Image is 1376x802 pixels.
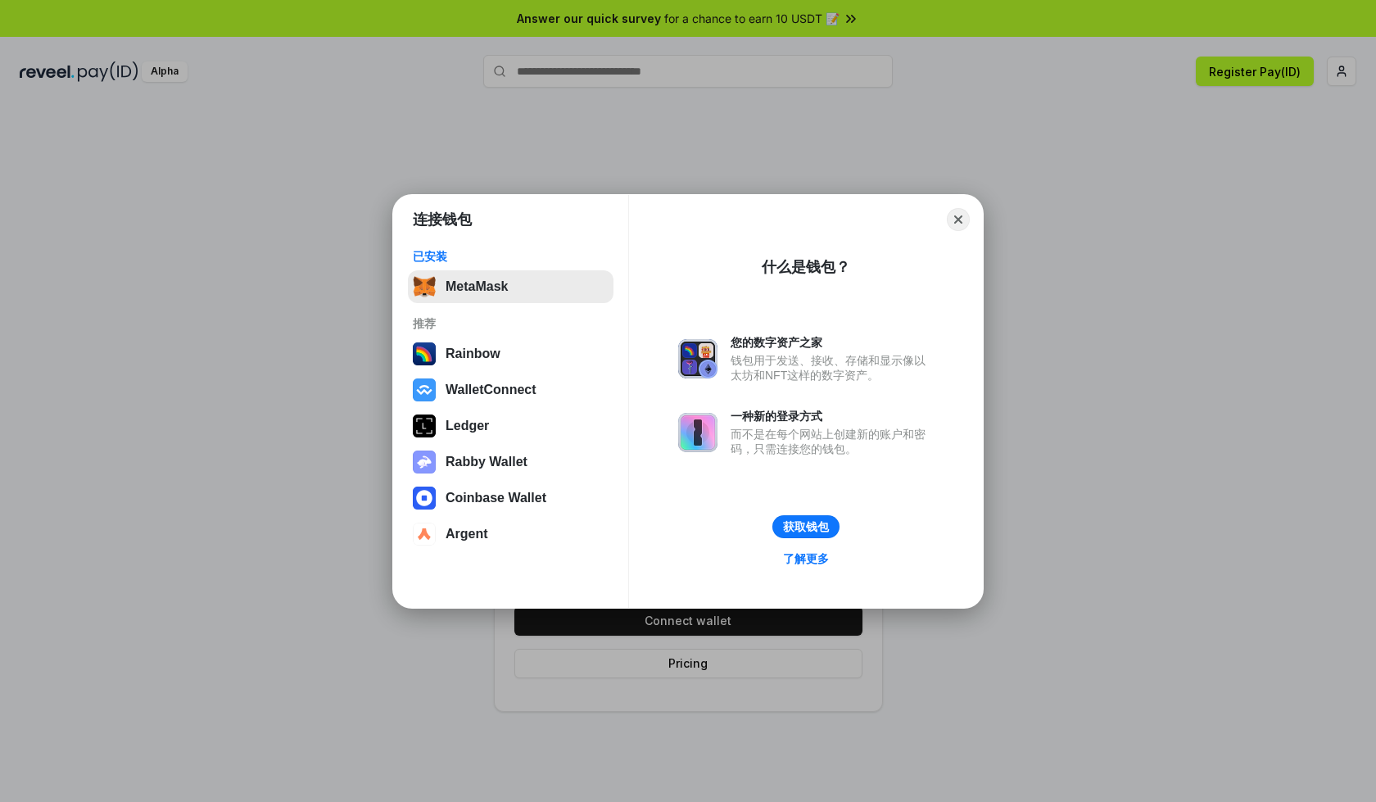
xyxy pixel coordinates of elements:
[413,523,436,546] img: svg+xml,%3Csvg%20width%3D%2228%22%20height%3D%2228%22%20viewBox%3D%220%200%2028%2028%22%20fill%3D...
[678,413,717,452] img: svg+xml,%3Csvg%20xmlns%3D%22http%3A%2F%2Fwww.w3.org%2F2000%2Fsvg%22%20fill%3D%22none%22%20viewBox...
[413,249,609,264] div: 已安装
[947,208,970,231] button: Close
[413,316,609,331] div: 推荐
[762,257,850,277] div: 什么是钱包？
[783,551,829,566] div: 了解更多
[773,548,839,569] a: 了解更多
[772,515,840,538] button: 获取钱包
[408,482,613,514] button: Coinbase Wallet
[446,419,489,433] div: Ledger
[408,446,613,478] button: Rabby Wallet
[731,335,934,350] div: 您的数字资产之家
[413,378,436,401] img: svg+xml,%3Csvg%20width%3D%2228%22%20height%3D%2228%22%20viewBox%3D%220%200%2028%2028%22%20fill%3D...
[408,338,613,370] button: Rainbow
[783,519,829,534] div: 获取钱包
[446,383,536,397] div: WalletConnect
[413,415,436,437] img: svg+xml,%3Csvg%20xmlns%3D%22http%3A%2F%2Fwww.w3.org%2F2000%2Fsvg%22%20width%3D%2228%22%20height%3...
[408,270,613,303] button: MetaMask
[678,339,717,378] img: svg+xml,%3Csvg%20xmlns%3D%22http%3A%2F%2Fwww.w3.org%2F2000%2Fsvg%22%20fill%3D%22none%22%20viewBox...
[408,374,613,406] button: WalletConnect
[446,527,488,541] div: Argent
[731,409,934,424] div: 一种新的登录方式
[446,455,527,469] div: Rabby Wallet
[413,342,436,365] img: svg+xml,%3Csvg%20width%3D%22120%22%20height%3D%22120%22%20viewBox%3D%220%200%20120%20120%22%20fil...
[446,279,508,294] div: MetaMask
[413,487,436,510] img: svg+xml,%3Csvg%20width%3D%2228%22%20height%3D%2228%22%20viewBox%3D%220%200%2028%2028%22%20fill%3D...
[408,410,613,442] button: Ledger
[446,347,500,361] div: Rainbow
[408,518,613,551] button: Argent
[731,427,934,456] div: 而不是在每个网站上创建新的账户和密码，只需连接您的钱包。
[413,210,472,229] h1: 连接钱包
[413,275,436,298] img: svg+xml,%3Csvg%20fill%3D%22none%22%20height%3D%2233%22%20viewBox%3D%220%200%2035%2033%22%20width%...
[731,353,934,383] div: 钱包用于发送、接收、存储和显示像以太坊和NFT这样的数字资产。
[446,491,546,505] div: Coinbase Wallet
[413,451,436,473] img: svg+xml,%3Csvg%20xmlns%3D%22http%3A%2F%2Fwww.w3.org%2F2000%2Fsvg%22%20fill%3D%22none%22%20viewBox...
